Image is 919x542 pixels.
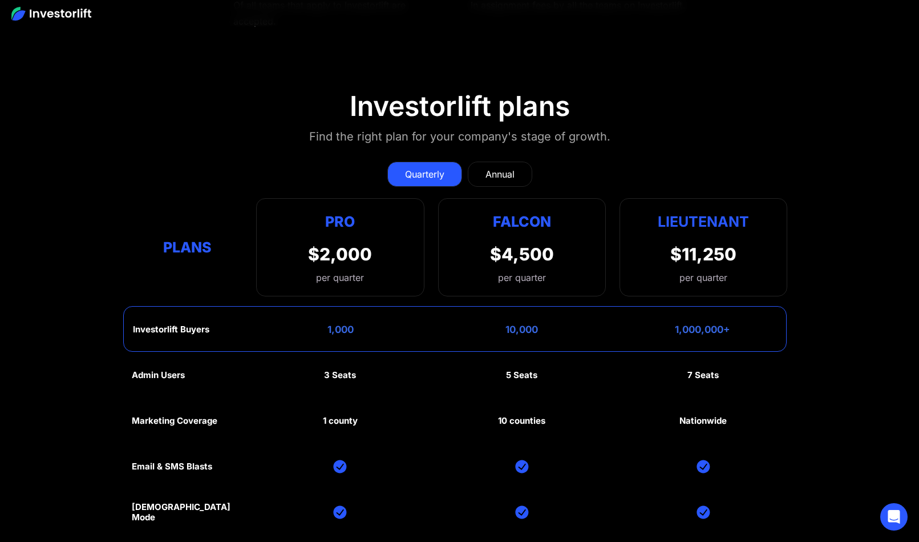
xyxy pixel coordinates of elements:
[498,271,546,284] div: per quarter
[658,213,749,230] strong: Lieutenant
[309,127,610,146] div: Find the right plan for your company's stage of growth.
[485,167,515,181] div: Annual
[505,324,538,335] div: 10,000
[675,324,730,335] div: 1,000,000+
[132,370,185,380] div: Admin Users
[493,210,551,232] div: Falcon
[405,167,444,181] div: Quarterly
[308,244,372,264] div: $2,000
[132,236,242,259] div: Plans
[132,416,217,426] div: Marketing Coverage
[324,370,356,380] div: 3 Seats
[133,324,209,335] div: Investorlift Buyers
[880,503,908,531] div: Open Intercom Messenger
[670,244,736,264] div: $11,250
[308,210,372,232] div: Pro
[132,502,242,523] div: [DEMOGRAPHIC_DATA] Mode
[490,244,554,264] div: $4,500
[350,90,570,123] div: Investorlift plans
[308,271,372,284] div: per quarter
[506,370,537,380] div: 5 Seats
[132,461,212,472] div: Email & SMS Blasts
[679,271,727,284] div: per quarter
[498,416,545,426] div: 10 counties
[687,370,719,380] div: 7 Seats
[679,416,727,426] div: Nationwide
[327,324,354,335] div: 1,000
[323,416,358,426] div: 1 county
